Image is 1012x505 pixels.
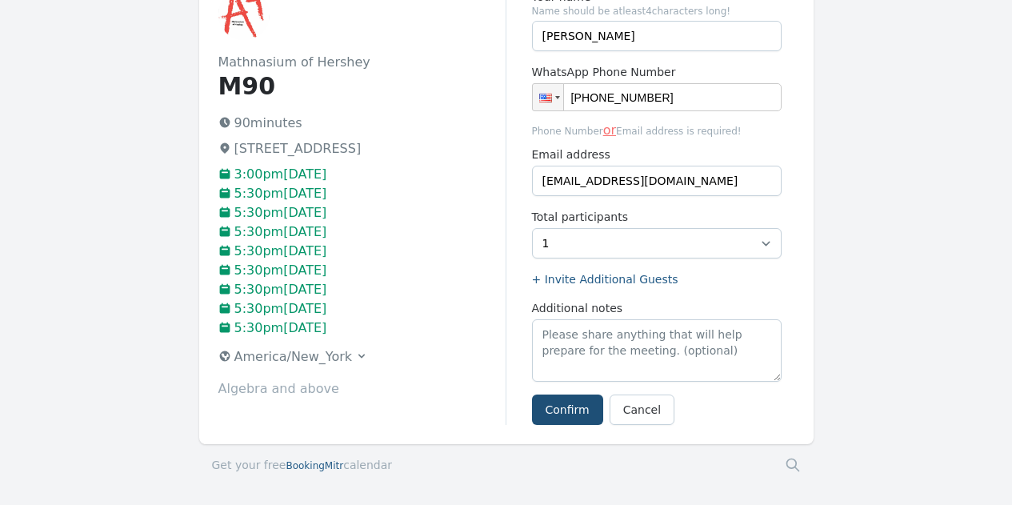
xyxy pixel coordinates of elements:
label: WhatsApp Phone Number [532,64,782,80]
label: Additional notes [532,300,782,316]
span: Phone Number Email address is required! [532,121,782,140]
p: 90 minutes [218,114,506,133]
button: Confirm [532,395,603,425]
p: 5:30pm[DATE] [218,280,506,299]
input: you@example.com [532,166,782,196]
div: United States: + 1 [533,84,563,110]
input: Enter name (required) [532,21,782,51]
h2: Mathnasium of Hershey [218,53,506,72]
p: Algebra and above [218,379,506,399]
p: 5:30pm[DATE] [218,184,506,203]
p: 5:30pm[DATE] [218,299,506,319]
span: [STREET_ADDRESS] [234,141,362,156]
span: BookingMitr [286,460,343,471]
h1: M90 [218,72,506,101]
p: 5:30pm[DATE] [218,203,506,222]
p: 5:30pm[DATE] [218,319,506,338]
p: 5:30pm[DATE] [218,261,506,280]
label: Total participants [532,209,782,225]
button: America/New_York [212,344,375,370]
label: Email address [532,146,782,162]
span: Name should be atleast 4 characters long! [532,5,782,18]
span: or [603,122,616,138]
a: Get your freeBookingMitrcalendar [212,457,393,473]
p: 3:00pm[DATE] [218,165,506,184]
label: + Invite Additional Guests [532,271,782,287]
p: 5:30pm[DATE] [218,242,506,261]
p: 5:30pm[DATE] [218,222,506,242]
input: 1 (702) 123-4567 [532,83,782,111]
a: Cancel [610,395,674,425]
